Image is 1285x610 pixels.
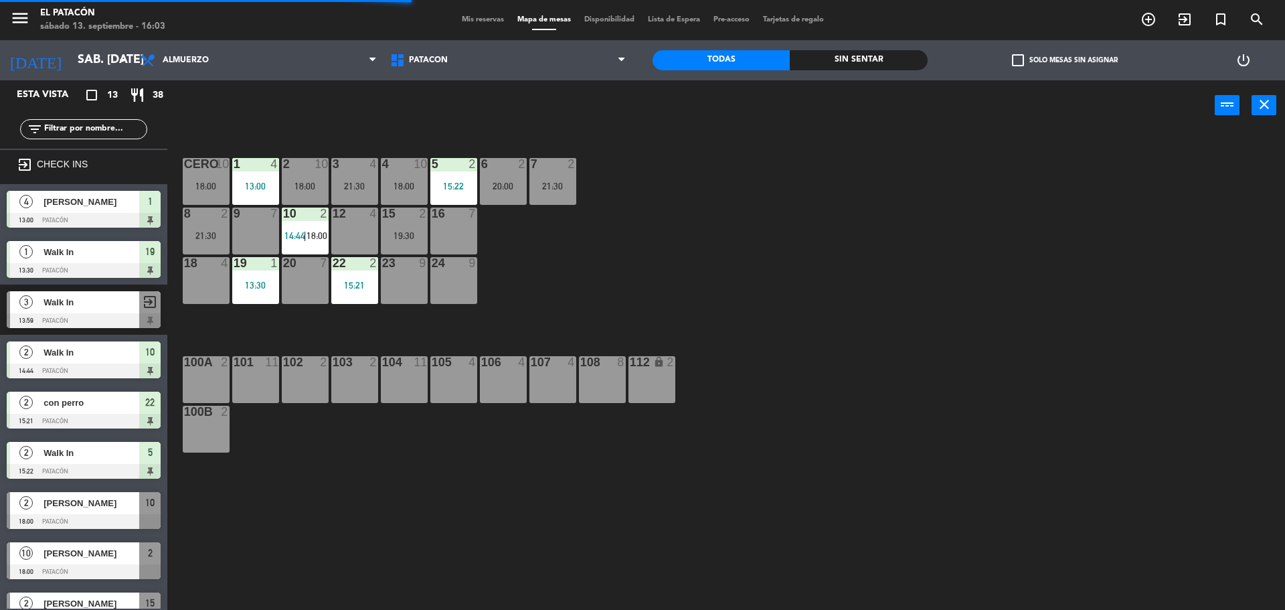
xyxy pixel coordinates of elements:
[518,356,526,368] div: 4
[481,356,482,368] div: 106
[7,87,96,103] div: Esta vista
[221,208,229,220] div: 2
[19,396,33,409] span: 2
[1235,52,1252,68] i: power_settings_new
[518,158,526,170] div: 2
[37,159,88,169] label: CHECK INS
[653,50,790,70] div: Todas
[44,295,139,309] span: Walk In
[419,257,427,269] div: 9
[580,356,581,368] div: 108
[43,122,147,137] input: Filtrar por nombre...
[19,295,33,309] span: 3
[282,181,329,191] div: 18:00
[183,231,230,240] div: 21:30
[455,16,511,23] span: Mis reservas
[221,406,229,418] div: 2
[1249,11,1265,27] i: search
[40,7,165,20] div: El Patacón
[145,344,155,360] span: 10
[270,158,278,170] div: 4
[382,208,383,220] div: 15
[221,356,229,368] div: 2
[578,16,641,23] span: Disponibilidad
[270,208,278,220] div: 7
[44,195,139,209] span: [PERSON_NAME]
[84,87,100,103] i: crop_square
[667,356,675,368] div: 2
[184,356,185,368] div: 100a
[382,257,383,269] div: 23
[283,356,284,368] div: 102
[1252,95,1276,115] button: close
[307,230,327,241] span: 18:00
[145,394,155,410] span: 22
[430,181,477,191] div: 15:22
[107,88,118,103] span: 13
[382,158,383,170] div: 4
[653,356,665,368] i: lock
[44,396,139,410] span: con perro
[19,346,33,359] span: 2
[216,158,229,170] div: 10
[1012,54,1024,66] span: check_box_outline_blank
[19,446,33,459] span: 2
[184,208,185,220] div: 8
[148,194,153,210] span: 1
[232,281,279,290] div: 13:30
[790,50,927,70] div: Sin sentar
[468,257,477,269] div: 9
[44,446,139,460] span: Walk In
[44,245,139,259] span: Walk In
[369,257,377,269] div: 2
[19,546,33,560] span: 10
[481,158,482,170] div: 6
[320,356,328,368] div: 2
[232,181,279,191] div: 13:00
[480,181,527,191] div: 20:00
[145,244,155,260] span: 19
[1256,96,1272,112] i: close
[382,356,383,368] div: 104
[369,208,377,220] div: 4
[221,257,229,269] div: 4
[283,158,284,170] div: 2
[1215,95,1239,115] button: power_input
[369,158,377,170] div: 4
[468,158,477,170] div: 2
[617,356,625,368] div: 8
[265,356,278,368] div: 11
[19,195,33,208] span: 4
[641,16,707,23] span: Lista de Espera
[468,208,477,220] div: 7
[283,208,284,220] div: 10
[511,16,578,23] span: Mapa de mesas
[414,158,427,170] div: 10
[27,121,43,137] i: filter_list
[148,445,153,461] span: 5
[163,56,209,65] span: Almuerzo
[44,546,139,560] span: [PERSON_NAME]
[10,8,30,28] i: menu
[315,158,328,170] div: 10
[1012,54,1118,66] label: Solo mesas sin asignar
[568,158,576,170] div: 2
[468,356,477,368] div: 4
[44,496,139,510] span: [PERSON_NAME]
[1213,11,1229,27] i: turned_in_not
[320,208,328,220] div: 2
[331,181,378,191] div: 21:30
[414,356,427,368] div: 11
[630,356,630,368] div: 112
[183,181,230,191] div: 18:00
[19,496,33,510] span: 2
